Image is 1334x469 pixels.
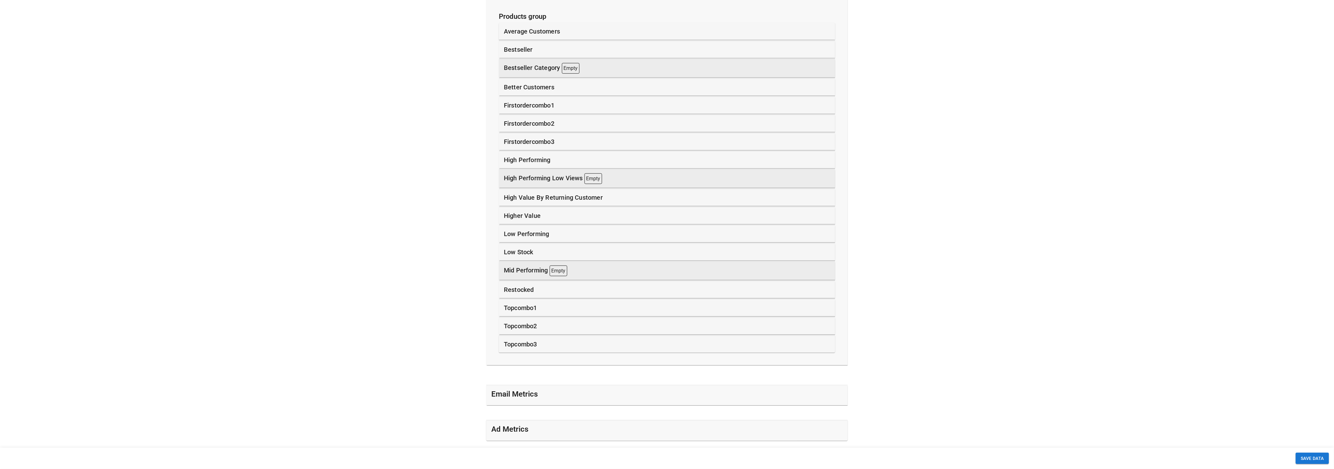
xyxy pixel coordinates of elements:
[504,27,560,36] p: average customers
[504,101,554,110] p: firstordercombo1
[491,424,528,434] h5: Ad Metrics
[1296,453,1329,464] button: SAVE DATA
[504,45,533,54] p: bestseller
[486,385,848,405] div: Email Metrics
[499,318,835,335] div: topcombo2
[504,173,602,184] p: high performing low views
[499,299,835,316] div: topcombo1
[499,23,835,40] div: average customers
[499,59,835,77] div: bestseller category Empty
[504,193,603,202] p: high value by returning customer
[504,229,549,239] p: low performing
[499,41,835,58] div: bestseller
[504,119,554,128] p: firstordercombo2
[491,389,538,399] h5: Email Metrics
[499,133,835,150] div: firstordercombo3
[499,115,835,132] div: firstordercombo2
[550,266,567,276] p: Empty
[504,82,554,92] p: better customers
[499,244,835,261] div: low stock
[499,225,835,242] div: low performing
[504,155,551,165] p: high performing
[499,336,835,353] div: topcombo3
[504,211,541,220] p: higher value
[504,340,537,349] p: topcombo3
[499,151,835,168] div: high performing
[504,137,554,146] p: firstordercombo3
[499,79,835,96] div: better customers
[499,97,835,114] div: firstordercombo1
[504,63,579,74] p: bestseller category
[504,247,533,257] p: low stock
[499,262,835,280] div: mid performing Empty
[499,207,835,224] div: higher value
[504,285,534,294] p: restocked
[584,173,602,184] p: Empty
[504,266,567,276] p: mid performing
[499,281,835,298] div: restocked
[486,420,848,440] div: Ad Metrics
[562,63,579,74] p: Empty
[499,170,835,188] div: high performing low views Empty
[499,11,835,22] p: Products group
[499,189,835,206] div: high value by returning customer
[504,303,537,313] p: topcombo1
[504,321,537,331] p: topcombo2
